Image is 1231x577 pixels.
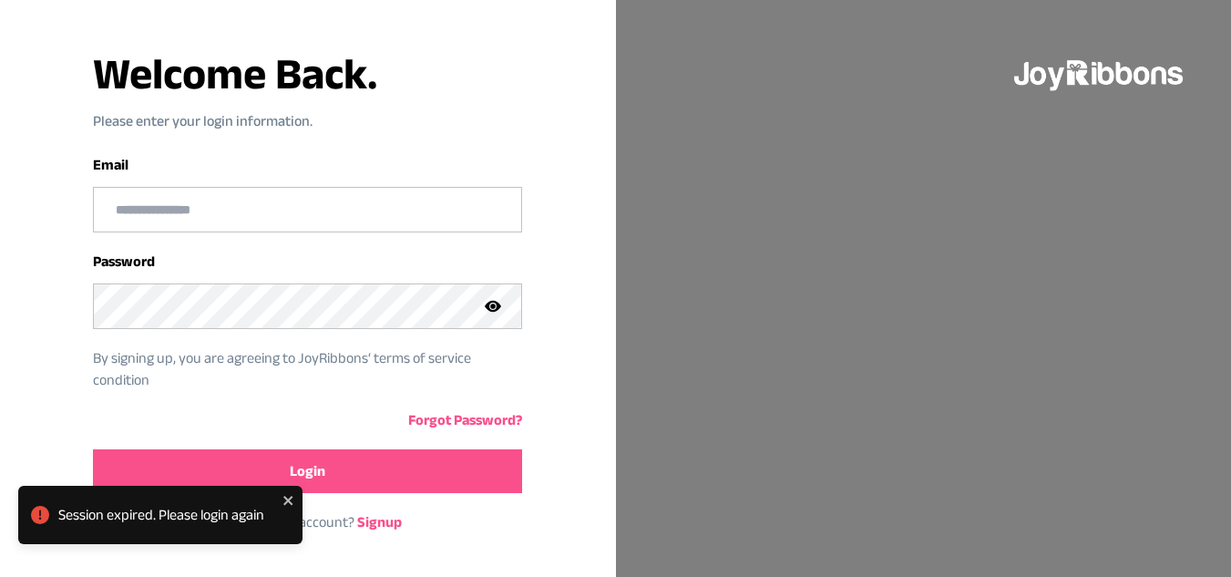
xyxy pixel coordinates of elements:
label: Email [93,157,128,172]
a: Signup [357,514,402,530]
p: Please enter your login information. [93,110,522,132]
span: Login [290,460,325,482]
button: close [282,493,295,508]
p: By signing up, you are agreeing to JoyRibbons‘ terms of service condition [93,347,495,391]
h3: Welcome Back. [93,52,522,96]
button: Login [93,449,522,493]
p: Don‘t have an account? [93,511,522,533]
img: joyribbons [1012,44,1187,102]
div: Session expired. Please login again [58,504,277,526]
label: Password [93,253,155,269]
a: Forgot Password? [408,412,522,428]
